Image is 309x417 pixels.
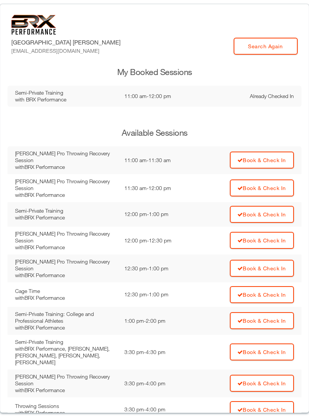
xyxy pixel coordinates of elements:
a: Book & Check In [230,206,294,223]
div: [PERSON_NAME] Pro Throwing Recovery Session [15,178,117,192]
div: with BRX Performance [15,164,117,170]
div: Semi-Private Training [15,339,117,345]
img: 6f7da32581c89ca25d665dc3aae533e4f14fe3ef_original.svg [11,15,56,35]
td: 3:30 pm - 4:00 pm [121,369,197,397]
div: with BRX Performance [15,272,117,279]
a: Book & Check In [230,260,294,277]
td: 11:00 am - 11:30 am [121,146,197,174]
a: Search Again [234,38,298,55]
td: 11:30 am - 12:00 pm [121,174,197,202]
td: 1:00 pm - 2:00 pm [121,307,197,335]
td: 12:00 pm - 1:00 pm [121,202,197,227]
div: Semi-Private Training [15,207,117,214]
td: 12:00 pm - 12:30 pm [121,227,197,254]
div: [EMAIL_ADDRESS][DOMAIN_NAME] [11,47,121,55]
td: Already Checked In [210,86,301,107]
div: [PERSON_NAME] Pro Throwing Recovery Session [15,258,117,272]
a: Book & Check In [230,375,294,392]
div: [PERSON_NAME] Pro Throwing Recovery Session [15,150,117,164]
a: Book & Check In [230,232,294,249]
div: with BRX Performance, [PERSON_NAME], [PERSON_NAME], [PERSON_NAME], [PERSON_NAME] [15,345,117,366]
div: with BRX Performance [15,294,117,301]
a: Book & Check In [230,179,294,196]
td: 11:00 am - 12:00 pm [121,86,210,107]
div: [PERSON_NAME] Pro Throwing Recovery Session [15,373,117,387]
h3: My Booked Sessions [8,66,301,78]
div: with BRX Performance [15,214,117,221]
td: 12:30 pm - 1:00 pm [121,282,197,307]
a: Book & Check In [230,286,294,303]
div: Semi-Private Training [15,89,117,96]
div: [PERSON_NAME] Pro Throwing Recovery Session [15,230,117,244]
label: [GEOGRAPHIC_DATA] [PERSON_NAME] [11,38,121,55]
h3: Available Sessions [8,127,301,139]
a: Book & Check In [230,152,294,169]
div: with BRX Performance [15,324,117,331]
td: 12:30 pm - 1:00 pm [121,254,197,282]
div: with BRX Performance [15,96,117,103]
div: with BRX Performance [15,387,117,394]
div: Cage Time [15,288,117,294]
div: with BRX Performance [15,192,117,198]
div: Semi-Private Training: College and Professional Athletes [15,311,117,324]
div: with BRX Performance [15,409,117,416]
div: Throwing Sessions [15,403,117,409]
a: Book & Check In [230,312,294,329]
div: with BRX Performance [15,244,117,251]
td: 3:30 pm - 4:30 pm [121,335,197,369]
a: Book & Check In [230,343,294,360]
